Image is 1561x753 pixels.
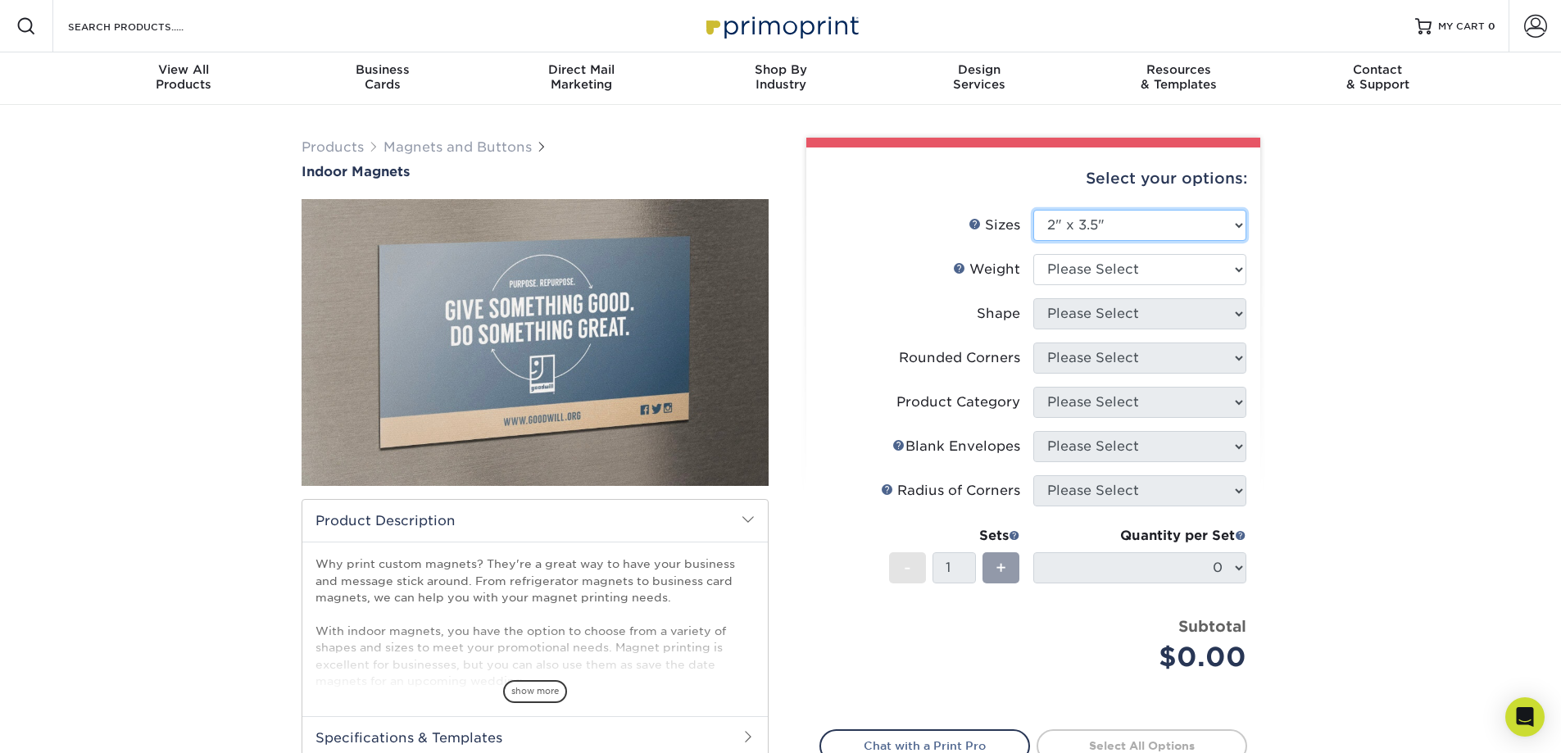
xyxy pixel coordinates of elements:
img: Indoor Magnets 01 [302,181,769,504]
div: Rounded Corners [899,348,1020,368]
iframe: Google Customer Reviews [4,703,139,747]
div: Weight [953,260,1020,279]
p: Why print custom magnets? They're a great way to have your business and message stick around. Fro... [315,556,755,689]
div: Quantity per Set [1033,526,1246,546]
a: Magnets and Buttons [383,139,532,155]
span: - [904,556,911,580]
div: Products [84,62,284,92]
div: Industry [681,62,880,92]
div: & Templates [1079,62,1278,92]
span: show more [503,680,567,702]
h2: Product Description [302,500,768,542]
span: View All [84,62,284,77]
div: Sizes [969,215,1020,235]
a: Indoor Magnets [302,164,769,179]
div: $0.00 [1046,637,1246,677]
span: Business [283,62,482,77]
span: Direct Mail [482,62,681,77]
div: Radius of Corners [881,481,1020,501]
a: DesignServices [880,52,1079,105]
div: Services [880,62,1079,92]
span: Indoor Magnets [302,164,410,179]
div: & Support [1278,62,1477,92]
div: Select your options: [819,147,1247,210]
span: MY CART [1438,20,1485,34]
a: Direct MailMarketing [482,52,681,105]
span: Shop By [681,62,880,77]
div: Marketing [482,62,681,92]
div: Open Intercom Messenger [1505,697,1545,737]
img: Primoprint [699,8,863,43]
div: Blank Envelopes [892,437,1020,456]
a: View AllProducts [84,52,284,105]
div: Sets [889,526,1020,546]
span: 0 [1488,20,1495,32]
span: Design [880,62,1079,77]
input: SEARCH PRODUCTS..... [66,16,226,36]
a: Products [302,139,364,155]
div: Product Category [896,392,1020,412]
a: BusinessCards [283,52,482,105]
a: Resources& Templates [1079,52,1278,105]
div: Cards [283,62,482,92]
div: Shape [977,304,1020,324]
span: + [996,556,1006,580]
a: Shop ByIndustry [681,52,880,105]
span: Resources [1079,62,1278,77]
strong: Subtotal [1178,617,1246,635]
span: Contact [1278,62,1477,77]
a: Contact& Support [1278,52,1477,105]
